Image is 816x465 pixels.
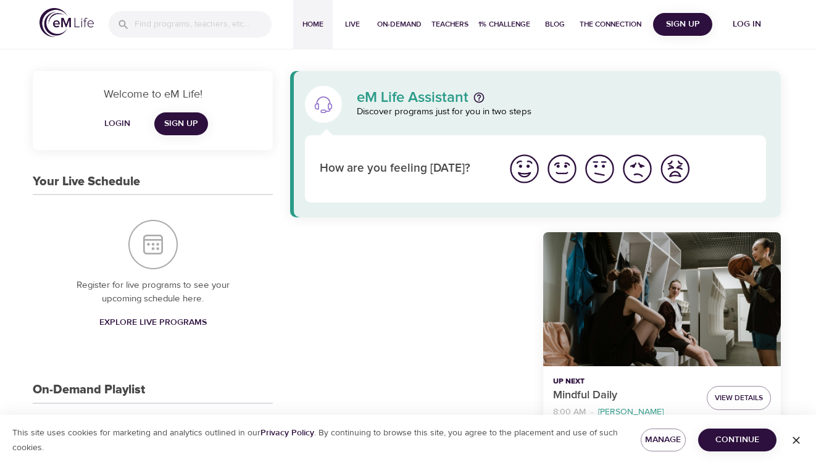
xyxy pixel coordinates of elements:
p: Register for live programs to see your upcoming schedule here. [57,279,248,306]
span: Home [298,18,328,31]
p: Up Next [553,376,697,387]
p: Welcome to eM Life! [48,86,258,103]
button: I'm feeling worst [656,150,694,188]
button: Sign Up [653,13,712,36]
h3: On-Demand Playlist [33,383,145,397]
input: Find programs, teachers, etc... [135,11,272,38]
p: Mindful Daily [553,387,697,404]
img: ok [583,152,617,186]
p: How are you feeling [DATE]? [320,160,491,178]
span: View Details [715,392,763,404]
p: [PERSON_NAME] [598,406,664,419]
a: Privacy Policy [260,427,314,438]
button: I'm feeling good [543,150,581,188]
button: Continue [698,429,776,451]
span: Live [338,18,367,31]
a: Explore Live Programs [94,311,212,334]
button: Manage [641,429,686,451]
span: On-Demand [377,18,422,31]
img: good [545,152,579,186]
span: Explore Live Programs [99,315,207,330]
span: 1% Challenge [478,18,530,31]
a: Sign Up [154,112,208,135]
span: Sign Up [164,116,198,132]
li: · [591,404,593,421]
button: I'm feeling great [506,150,543,188]
img: Your Live Schedule [128,220,178,269]
button: I'm feeling bad [618,150,656,188]
span: Blog [540,18,570,31]
span: Continue [708,432,767,448]
p: eM Life Assistant [357,90,468,105]
img: great [507,152,541,186]
span: Teachers [431,18,468,31]
img: logo [40,8,94,37]
button: I'm feeling ok [581,150,618,188]
img: bad [620,152,654,186]
img: eM Life Assistant [314,94,333,114]
button: Log in [717,13,776,36]
p: Discover programs just for you in two steps [357,105,766,119]
span: Log in [722,17,772,32]
h3: Your Live Schedule [33,175,140,189]
span: Login [102,116,132,132]
span: Manage [651,432,676,448]
button: Mindful Daily [543,232,781,366]
span: The Connection [580,18,641,31]
img: worst [658,152,692,186]
p: 8:00 AM [553,406,586,419]
nav: breadcrumb [553,404,697,421]
button: View Details [707,386,771,410]
span: Sign Up [658,17,707,32]
button: Login [98,112,137,135]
